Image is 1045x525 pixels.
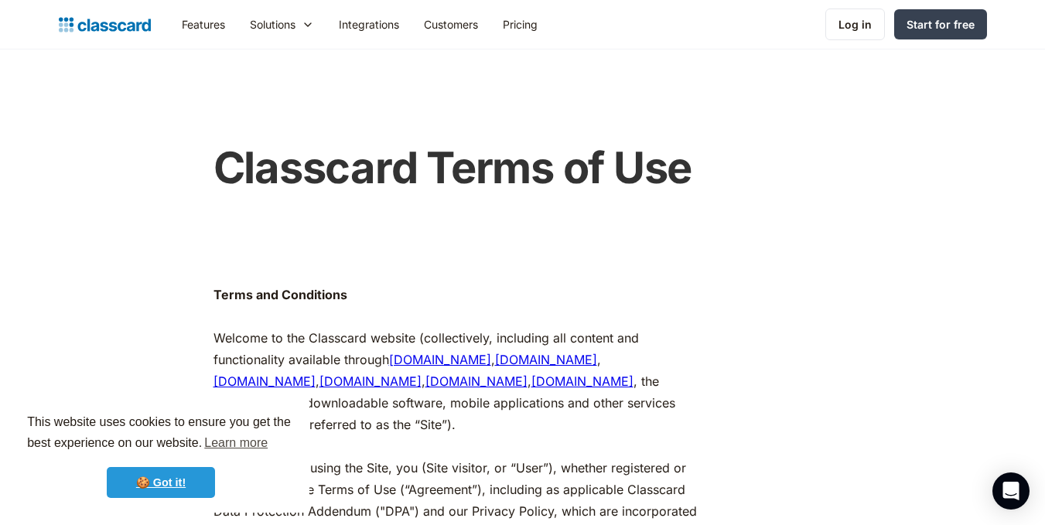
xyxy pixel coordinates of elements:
div: Open Intercom Messenger [992,472,1030,510]
a: [DOMAIN_NAME] [319,373,422,389]
a: Log in [825,9,885,40]
h1: Classcard Terms of Use [213,142,817,194]
div: Log in [838,16,872,32]
a: blog [271,395,298,411]
a: learn more about cookies [202,431,270,455]
a: [DOMAIN_NAME] [531,373,633,389]
a: Features [169,7,237,42]
a: Start for free [894,9,987,39]
a: [DOMAIN_NAME] [425,373,528,389]
div: Start for free [907,16,975,32]
div: Solutions [250,16,295,32]
a: Pricing [490,7,550,42]
div: Solutions [237,7,326,42]
a: dismiss cookie message [107,467,215,498]
a: home [59,14,151,36]
a: [DOMAIN_NAME] [213,373,316,389]
a: [DOMAIN_NAME] [389,352,491,367]
div: cookieconsent [12,398,309,513]
a: [DOMAIN_NAME] [495,352,597,367]
span: This website uses cookies to ensure you get the best experience on our website. [27,413,295,455]
a: Customers [412,7,490,42]
strong: Terms and Conditions [213,287,347,302]
a: Integrations [326,7,412,42]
